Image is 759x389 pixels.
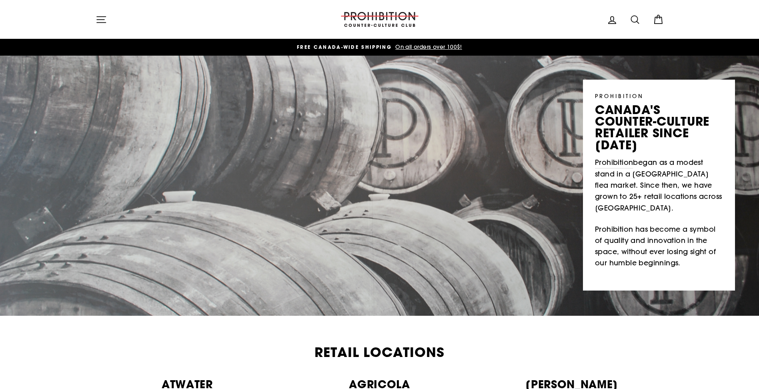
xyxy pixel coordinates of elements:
[297,44,392,50] span: FREE CANADA-WIDE SHIPPING
[595,157,633,168] a: Prohibition
[340,12,420,27] img: PROHIBITION COUNTER-CULTURE CLUB
[595,224,723,269] p: Prohibition has become a symbol of quality and innovation in the space, without ever losing sight...
[595,157,723,214] p: began as a modest stand in a [GEOGRAPHIC_DATA] flea market. Since then, we have grown to 25+ reta...
[595,92,723,100] p: PROHIBITION
[98,43,662,52] a: FREE CANADA-WIDE SHIPPING On all orders over 100$!
[96,346,664,359] h2: Retail Locations
[595,104,723,151] p: canada's counter-culture retailer since [DATE]
[393,43,462,50] span: On all orders over 100$!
